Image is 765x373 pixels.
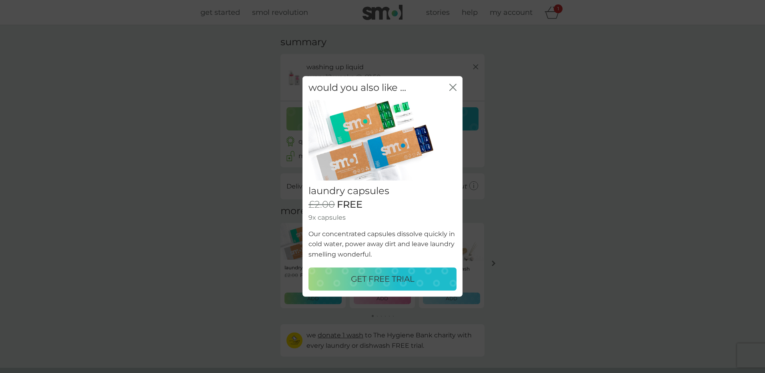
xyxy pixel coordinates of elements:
button: close [449,84,457,92]
button: GET FREE TRIAL [308,268,457,291]
p: GET FREE TRIAL [351,273,415,286]
p: Our concentrated capsules dissolve quickly in cold water, power away dirt and leave laundry smell... [308,229,457,260]
span: FREE [337,199,362,211]
span: £2.00 [308,199,335,211]
h2: would you also like ... [308,82,406,94]
p: 9x capsules [308,213,457,223]
h2: laundry capsules [308,186,457,197]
